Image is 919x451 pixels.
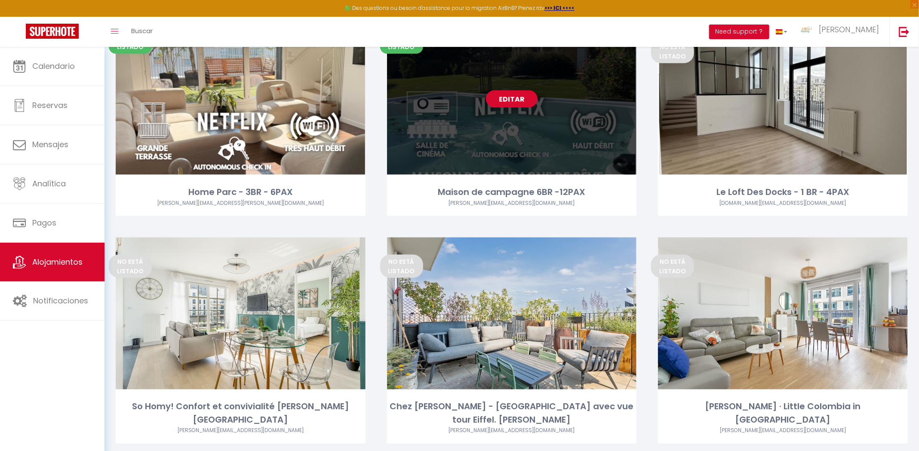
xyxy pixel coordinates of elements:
[116,427,366,435] div: Airbnb
[651,40,694,63] span: No está listado
[26,24,79,39] img: Super Booking
[33,295,88,306] span: Notificaciones
[899,26,910,37] img: logout
[32,256,83,267] span: Alojamientos
[387,427,637,435] div: Airbnb
[544,4,575,12] a: >>> ICI <<<<
[380,40,423,54] span: Listado
[32,139,68,150] span: Mensajes
[380,255,423,278] span: No está listado
[658,185,908,199] div: Le Loft Des Docks - 1 BR - 4PAX
[387,185,637,199] div: Maison de campagne 6BR -12PAX
[658,199,908,207] div: Airbnb
[387,400,637,427] div: Chez [PERSON_NAME] - [GEOGRAPHIC_DATA] avec vue tour Eiffel. [PERSON_NAME]
[131,26,153,35] span: Buscar
[709,25,769,39] button: Need support ?
[387,199,637,207] div: Airbnb
[125,17,159,47] a: Buscar
[32,61,75,71] span: Calendario
[819,24,879,35] span: [PERSON_NAME]
[116,400,366,427] div: So Homy! Confort et convivialité [PERSON_NAME][GEOGRAPHIC_DATA]
[794,17,890,47] a: ... [PERSON_NAME]
[658,400,908,427] div: [PERSON_NAME] · Little Colombia in [GEOGRAPHIC_DATA]
[109,255,152,278] span: No está listado
[32,178,66,189] span: Analítica
[800,26,813,34] img: ...
[32,100,68,111] span: Reservas
[486,90,538,108] a: Editar
[116,199,366,207] div: Airbnb
[658,427,908,435] div: Airbnb
[651,255,694,278] span: No está listado
[32,217,56,228] span: Pagos
[109,40,152,54] span: Listado
[116,185,366,199] div: Home Parc - 3BR - 6PAX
